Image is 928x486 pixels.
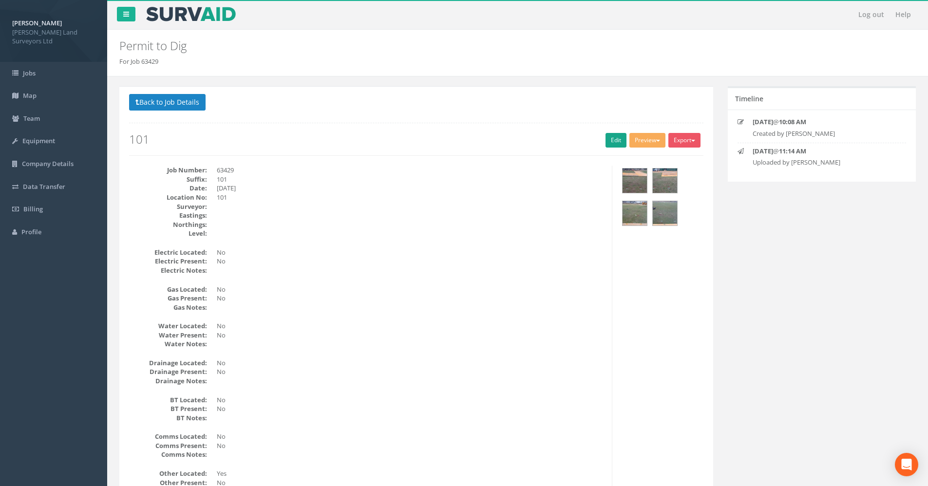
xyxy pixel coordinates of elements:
[217,441,605,450] dd: No
[753,158,891,167] p: Uploaded by [PERSON_NAME]
[217,321,605,331] dd: No
[217,358,605,368] dd: No
[753,147,891,156] p: @
[129,469,207,478] dt: Other Located:
[129,257,207,266] dt: Electric Present:
[129,404,207,413] dt: BT Present:
[895,453,918,476] div: Open Intercom Messenger
[129,376,207,386] dt: Drainage Notes:
[129,321,207,331] dt: Water Located:
[606,133,626,148] a: Edit
[129,450,207,459] dt: Comms Notes:
[217,432,605,441] dd: No
[217,166,605,175] dd: 63429
[119,57,158,66] li: For Job 63429
[129,367,207,376] dt: Drainage Present:
[129,266,207,275] dt: Electric Notes:
[753,117,891,127] p: @
[23,91,37,100] span: Map
[217,367,605,376] dd: No
[23,182,65,191] span: Data Transfer
[12,19,62,27] strong: [PERSON_NAME]
[129,211,207,220] dt: Eastings:
[129,184,207,193] dt: Date:
[22,136,55,145] span: Equipment
[653,201,677,225] img: de3b447e-d595-cf6f-4cbc-35b348fa54f1_9c4e27ef-a2be-ff4a-2194-2db8ce16678c_thumb.jpg
[129,193,207,202] dt: Location No:
[23,69,36,77] span: Jobs
[22,159,74,168] span: Company Details
[753,129,891,138] p: Created by [PERSON_NAME]
[12,16,95,46] a: [PERSON_NAME] [PERSON_NAME] Land Surveyors Ltd
[129,413,207,423] dt: BT Notes:
[12,28,95,46] span: [PERSON_NAME] Land Surveyors Ltd
[217,175,605,184] dd: 101
[629,133,665,148] button: Preview
[753,117,773,126] strong: [DATE]
[23,205,43,213] span: Billing
[119,39,781,52] h2: Permit to Dig
[129,229,207,238] dt: Level:
[217,294,605,303] dd: No
[129,331,207,340] dt: Water Present:
[129,441,207,450] dt: Comms Present:
[653,168,677,193] img: de3b447e-d595-cf6f-4cbc-35b348fa54f1_a2b0046e-ce4e-45a0-1809-d36d05df8f00_thumb.jpg
[129,303,207,312] dt: Gas Notes:
[129,358,207,368] dt: Drainage Located:
[217,404,605,413] dd: No
[129,339,207,349] dt: Water Notes:
[129,202,207,211] dt: Surveyor:
[217,469,605,478] dd: Yes
[217,248,605,257] dd: No
[779,147,806,155] strong: 11:14 AM
[129,294,207,303] dt: Gas Present:
[779,117,806,126] strong: 10:08 AM
[735,95,763,102] h5: Timeline
[753,147,773,155] strong: [DATE]
[129,133,703,146] h2: 101
[129,166,207,175] dt: Job Number:
[217,257,605,266] dd: No
[21,227,41,236] span: Profile
[23,114,40,123] span: Team
[217,331,605,340] dd: No
[217,184,605,193] dd: [DATE]
[668,133,701,148] button: Export
[217,193,605,202] dd: 101
[217,285,605,294] dd: No
[129,248,207,257] dt: Electric Located:
[217,395,605,405] dd: No
[129,94,206,111] button: Back to Job Details
[129,220,207,229] dt: Northings:
[623,168,647,193] img: de3b447e-d595-cf6f-4cbc-35b348fa54f1_7038e554-460f-383d-699f-557a62be810e_thumb.jpg
[129,395,207,405] dt: BT Located:
[129,432,207,441] dt: Comms Located:
[623,201,647,225] img: de3b447e-d595-cf6f-4cbc-35b348fa54f1_01b52fbd-80f3-3a47-f380-9c93e5832db1_thumb.jpg
[129,175,207,184] dt: Suffix:
[129,285,207,294] dt: Gas Located:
